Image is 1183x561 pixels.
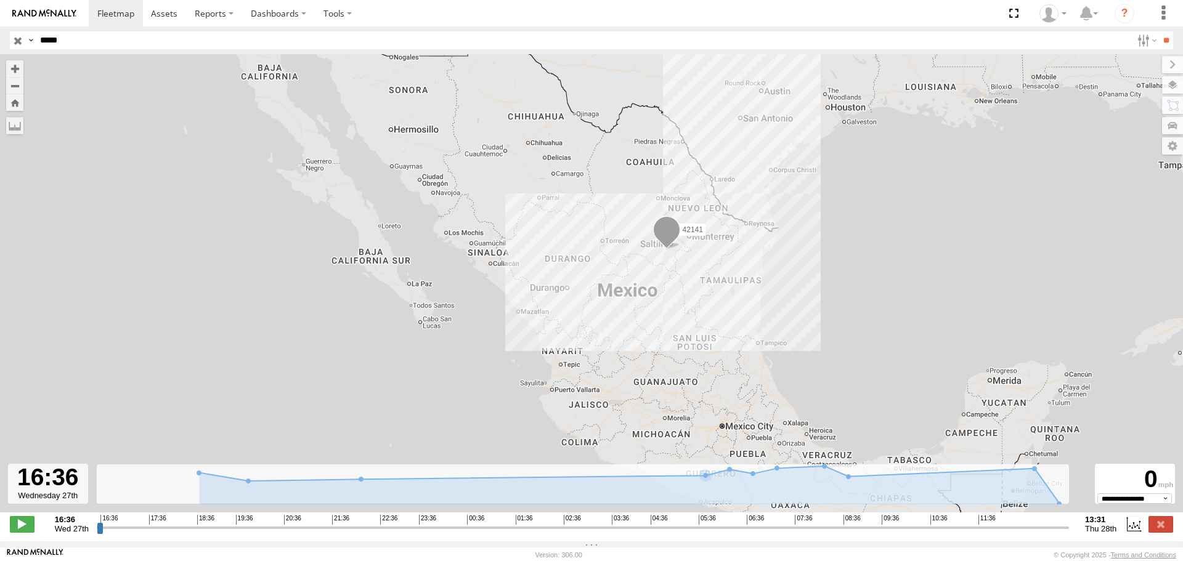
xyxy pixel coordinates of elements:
strong: 13:31 [1085,515,1116,524]
label: Search Query [26,31,36,49]
label: Play/Stop [10,516,35,532]
span: 11:36 [978,515,996,525]
div: 0 [1097,466,1173,493]
span: 06:36 [747,515,764,525]
div: Version: 306.00 [535,551,582,559]
a: Terms and Conditions [1111,551,1176,559]
span: Wed 27th Aug 2025 [55,524,89,533]
span: 23:36 [419,515,436,525]
button: Zoom in [6,60,23,77]
span: 05:36 [699,515,716,525]
span: 08:36 [844,515,861,525]
label: Map Settings [1162,137,1183,155]
span: 22:36 [380,515,397,525]
span: 19:36 [236,515,253,525]
span: 16:36 [100,515,118,525]
i: ? [1115,4,1134,23]
span: Thu 28th Aug 2025 [1085,524,1116,533]
img: rand-logo.svg [12,9,76,18]
span: 17:36 [149,515,166,525]
span: 04:36 [651,515,668,525]
label: Search Filter Options [1132,31,1159,49]
span: 10:36 [930,515,948,525]
span: 07:36 [795,515,812,525]
label: Close [1148,516,1173,532]
span: 18:36 [197,515,214,525]
span: 09:36 [882,515,899,525]
span: 42141 [683,225,703,234]
label: Measure [6,117,23,134]
span: 03:36 [612,515,629,525]
span: 01:36 [516,515,533,525]
button: Zoom out [6,77,23,94]
div: Caseta Laredo TX [1035,4,1071,23]
div: © Copyright 2025 - [1054,551,1176,559]
strong: 16:36 [55,515,89,524]
a: Visit our Website [7,549,63,561]
span: 00:36 [467,515,484,525]
span: 20:36 [284,515,301,525]
button: Zoom Home [6,94,23,111]
span: 02:36 [564,515,581,525]
span: 21:36 [332,515,349,525]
